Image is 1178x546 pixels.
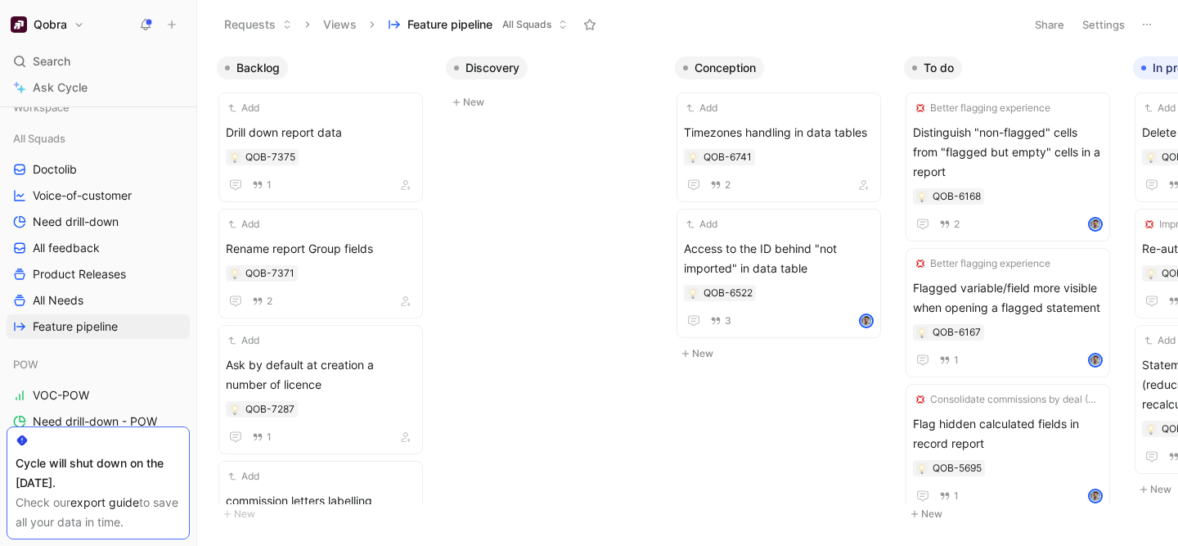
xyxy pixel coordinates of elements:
a: All Needs [7,288,190,313]
img: 💢 [915,395,925,404]
a: VOC-POW [7,383,190,408]
div: QOB-6741 [704,149,752,165]
div: 💡 [229,268,241,279]
button: 1 [249,428,275,446]
div: 💡 [687,151,699,163]
span: Ask Cycle [33,78,88,97]
a: AddTimezones handling in data tables2 [677,93,881,202]
button: Share [1027,13,1072,36]
span: 3 [725,316,731,326]
a: Need drill-down - POW [7,409,190,434]
button: Add [684,100,720,116]
span: Voice-of-customer [33,187,132,204]
button: 💡 [229,404,241,415]
button: To do [904,56,962,79]
span: Need drill-down [33,214,119,230]
span: commission letters labelling [226,491,416,511]
span: Drill down report data [226,123,416,142]
span: 2 [954,219,960,229]
a: export guide [70,495,139,509]
div: Check our to save all your data in time. [16,493,181,532]
div: QOB-6168 [933,188,981,205]
button: 💡 [916,191,928,202]
span: All Squads [13,130,65,147]
span: Access to the ID behind "not imported" in data table [684,239,874,278]
button: Discovery [446,56,528,79]
a: 💢Better flagging experienceFlagged variable/field more visible when opening a flagged statement1a... [906,248,1110,377]
span: 1 [267,180,272,190]
span: Flagged variable/field more visible when opening a flagged statement [913,278,1103,318]
div: QOB-7371 [245,265,294,282]
button: 💡 [916,463,928,474]
button: Feature pipelineAll Squads [380,12,575,37]
span: All Squads [502,16,551,33]
span: Ask by default at creation a number of licence [226,355,416,395]
a: AddAsk by default at creation a number of licence1 [218,325,423,454]
img: 💢 [915,259,925,268]
img: 💢 [915,103,925,113]
span: 2 [725,180,731,190]
button: 1 [936,351,962,369]
h1: Qobra [34,17,67,32]
span: Better flagging experience [930,255,1050,272]
button: Requests [217,12,299,37]
span: Distinguish "non-flagged" cells from "flagged but empty" cells in a report [913,123,1103,182]
button: 💡 [1145,268,1157,279]
div: Cycle will shut down on the [DATE]. [16,453,181,493]
a: AddRename report Group fields2 [218,209,423,318]
img: 💡 [1146,425,1156,435]
a: Doctolib [7,157,190,182]
div: To doNew [897,49,1126,532]
button: Backlog [217,56,288,79]
span: Need drill-down - POW [33,413,157,430]
button: Settings [1075,13,1132,36]
button: Add [1142,100,1178,116]
button: New [217,504,433,524]
a: Voice-of-customer [7,183,190,208]
div: QOB-5695 [933,460,982,476]
a: 💢Better flagging experienceDistinguish "non-flagged" cells from "flagged but empty" cells in a re... [906,93,1110,241]
button: 2 [707,176,734,194]
span: Rename report Group fields [226,239,416,259]
img: 💡 [1146,269,1156,279]
button: 💡 [229,151,241,163]
span: 1 [954,355,959,365]
button: New [675,344,891,363]
button: 💡 [1145,151,1157,163]
button: Views [316,12,364,37]
button: 💡 [916,327,928,338]
a: 💢Consolidate commissions by deal (ASC606)Flag hidden calculated fields in record report1avatar [906,384,1110,513]
a: Ask Cycle [7,75,190,100]
span: Workspace [13,99,70,115]
span: All feedback [33,240,100,256]
span: Backlog [236,60,280,76]
span: Search [33,52,70,71]
div: QOB-7375 [245,149,295,165]
span: Doctolib [33,161,77,178]
img: 💡 [917,464,927,474]
div: QOB-6167 [933,324,981,341]
button: New [446,93,662,112]
span: Feature pipeline [33,318,118,335]
span: 1 [267,432,272,442]
span: Feature pipeline [407,16,492,33]
div: QOB-6522 [704,285,753,301]
span: 1 [954,491,959,501]
img: 💡 [688,289,698,299]
img: Qobra [11,16,27,33]
img: 💡 [917,328,927,338]
div: QOB-7287 [245,401,294,417]
img: 💡 [917,192,927,202]
div: Workspace [7,95,190,120]
button: 💡 [1145,423,1157,435]
span: Conception [695,60,756,76]
button: New [904,504,1120,524]
button: 💢Better flagging experience [913,100,1053,116]
img: avatar [861,315,872,327]
span: Product Releases [33,266,126,282]
button: 💡 [687,287,699,299]
button: 3 [707,312,735,330]
button: Add [226,100,262,116]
